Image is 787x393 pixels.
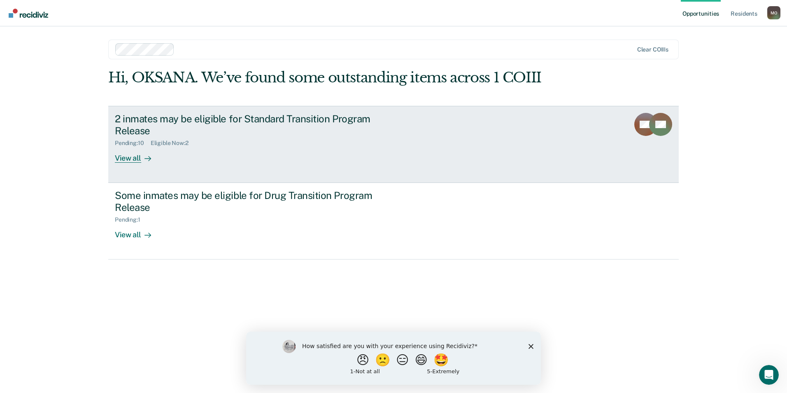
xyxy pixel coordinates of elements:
div: View all [115,147,161,163]
iframe: Intercom live chat [759,365,779,385]
a: Some inmates may be eligible for Drug Transition Program ReleasePending:1View all [108,183,679,260]
img: Recidiviz [9,9,48,18]
div: Clear COIIIs [637,46,668,53]
div: View all [115,223,161,239]
div: M O [767,6,780,19]
div: 2 inmates may be eligible for Standard Transition Program Release [115,113,404,137]
div: Hi, OKSANA. We’ve found some outstanding items across 1 COIII [108,69,565,86]
div: Pending : 1 [115,216,147,223]
button: Profile dropdown button [767,6,780,19]
iframe: Survey by Kim from Recidiviz [246,332,541,385]
div: Eligible Now : 2 [151,140,195,147]
div: Pending : 10 [115,140,151,147]
div: Some inmates may be eligible for Drug Transition Program Release [115,189,404,213]
a: 2 inmates may be eligible for Standard Transition Program ReleasePending:10Eligible Now:2View all [108,106,679,183]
